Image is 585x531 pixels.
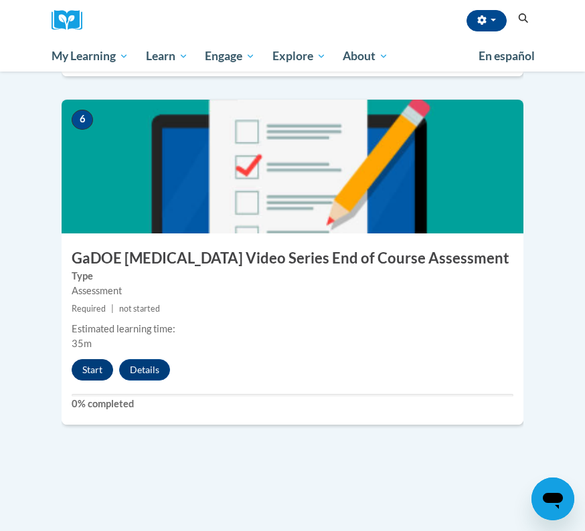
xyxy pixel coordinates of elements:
[43,41,137,72] a: My Learning
[531,477,574,520] iframe: Button to launch messaging window
[72,359,113,381] button: Start
[205,48,255,64] span: Engage
[119,304,160,314] span: not started
[467,10,507,31] button: Account Settings
[111,304,114,314] span: |
[72,304,106,314] span: Required
[62,248,523,269] h3: GaDOE [MEDICAL_DATA] Video Series End of Course Assessment
[72,269,513,284] label: Type
[470,42,544,70] a: En español
[479,49,535,63] span: En español
[137,41,197,72] a: Learn
[52,48,129,64] span: My Learning
[72,284,513,298] div: Assessment
[264,41,335,72] a: Explore
[72,110,93,130] span: 6
[72,397,513,411] label: 0% completed
[196,41,264,72] a: Engage
[335,41,398,72] a: About
[62,100,523,233] img: Course Image
[72,338,92,349] span: 35m
[146,48,188,64] span: Learn
[41,41,544,72] div: Main menu
[72,322,513,336] div: Estimated learning time:
[272,48,326,64] span: Explore
[343,48,388,64] span: About
[52,10,92,31] img: Logo brand
[52,10,92,31] a: Cox Campus
[513,11,533,27] button: Search
[119,359,170,381] button: Details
